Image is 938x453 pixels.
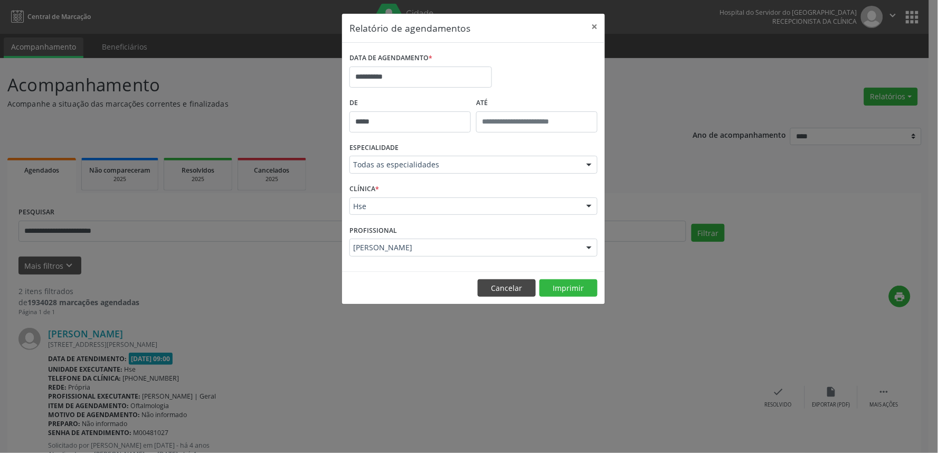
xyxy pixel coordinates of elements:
button: Cancelar [478,279,536,297]
button: Close [584,14,605,40]
h5: Relatório de agendamentos [349,21,470,35]
label: De [349,95,471,111]
span: Hse [353,201,576,212]
label: ESPECIALIDADE [349,140,399,156]
label: CLÍNICA [349,181,379,197]
span: Todas as especialidades [353,159,576,170]
label: DATA DE AGENDAMENTO [349,50,432,67]
label: PROFISSIONAL [349,222,397,239]
button: Imprimir [539,279,598,297]
label: ATÉ [476,95,598,111]
span: [PERSON_NAME] [353,242,576,253]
